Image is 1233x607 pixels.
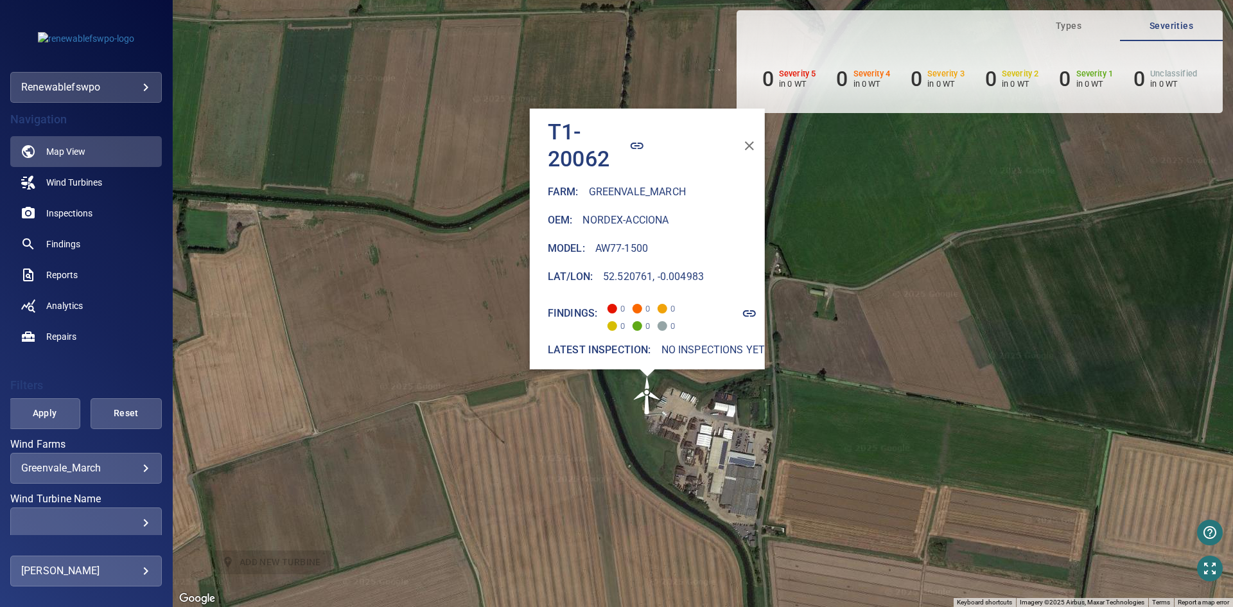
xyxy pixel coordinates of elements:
span: 0 [608,313,629,331]
div: [PERSON_NAME] [21,561,151,581]
h6: 0 [836,67,848,91]
h6: Farm : [548,183,579,201]
p: in 0 WT [1150,79,1197,89]
span: Imagery ©2025 Airbus, Maxar Technologies [1020,599,1144,606]
h6: 0 [1133,67,1145,91]
h6: Severity 3 [927,69,965,78]
a: windturbines noActive [10,167,162,198]
label: Wind Turbine Name [10,494,162,504]
span: Types [1025,18,1112,34]
p: in 0 WT [1002,79,1039,89]
img: Google [176,590,218,607]
li: Severity Unclassified [1133,67,1197,91]
a: reports noActive [10,260,162,290]
h6: Latest inspection: [548,341,651,359]
p: in 0 WT [1076,79,1114,89]
span: Severity 1 [633,321,643,331]
h6: Oem : [548,211,573,229]
span: 0 [658,296,679,313]
li: Severity 2 [985,67,1039,91]
span: Reports [46,268,78,281]
h6: Severity 4 [853,69,891,78]
h6: 52.520761, -0.004983 [603,268,704,286]
label: Wind Farms [10,439,162,450]
span: 0 [633,313,654,331]
h6: Severity 5 [779,69,816,78]
span: Wind Turbines [46,176,102,189]
h6: Severity 1 [1076,69,1114,78]
span: Severity 3 [658,304,668,313]
button: Keyboard shortcuts [957,598,1012,607]
p: in 0 WT [853,79,891,89]
gmp-advanced-marker: T1-20062 [628,376,667,415]
div: Greenvale_March [21,462,151,474]
h6: Model : [548,240,585,258]
h6: No inspections yet [661,341,765,359]
h6: 0 [985,67,997,91]
a: map active [10,136,162,167]
h6: Findings: [548,304,597,322]
span: Repairs [46,330,76,343]
a: Terms (opens in new tab) [1152,599,1170,606]
p: in 0 WT [927,79,965,89]
h6: 0 [1059,67,1071,91]
h6: 0 [762,67,774,91]
div: Wind Turbine Name [10,507,162,538]
span: Severity Unclassified [658,321,668,331]
span: Severities [1128,18,1215,34]
h6: AW77-1500 [595,240,648,258]
span: Severity 5 [608,304,618,313]
span: Map View [46,145,85,158]
button: Reset [91,398,162,429]
span: 0 [658,313,679,331]
span: Severity 2 [608,321,618,331]
a: analytics noActive [10,290,162,321]
h6: Unclassified [1150,69,1197,78]
span: Analytics [46,299,83,312]
span: Apply [25,405,64,421]
div: renewablefswpo [10,72,162,103]
button: Apply [9,398,80,429]
span: Findings [46,238,80,251]
p: in 0 WT [779,79,816,89]
li: Severity 3 [911,67,965,91]
li: Severity 1 [1059,67,1113,91]
h4: T1-20062 [548,119,611,173]
img: renewablefswpo-logo [38,32,134,45]
span: Reset [107,405,146,421]
a: findings noActive [10,229,162,260]
img: windFarmIcon.svg [628,376,667,415]
li: Severity 5 [762,67,816,91]
h4: Filters [10,379,162,392]
h4: Navigation [10,113,162,126]
h6: Nordex-Acciona [583,211,669,229]
h6: 0 [911,67,922,91]
span: Inspections [46,207,92,220]
span: 0 [633,296,654,313]
a: Open this area in Google Maps (opens a new window) [176,590,218,607]
h6: Greenvale_March [589,183,686,201]
div: renewablefswpo [21,77,151,98]
a: repairs noActive [10,321,162,352]
h6: Severity 2 [1002,69,1039,78]
a: inspections noActive [10,198,162,229]
li: Severity 4 [836,67,890,91]
span: Severity 4 [633,304,643,313]
div: Wind Farms [10,453,162,484]
a: Report a map error [1178,599,1229,606]
h6: Lat/Lon : [548,268,593,286]
span: 0 [608,296,629,313]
